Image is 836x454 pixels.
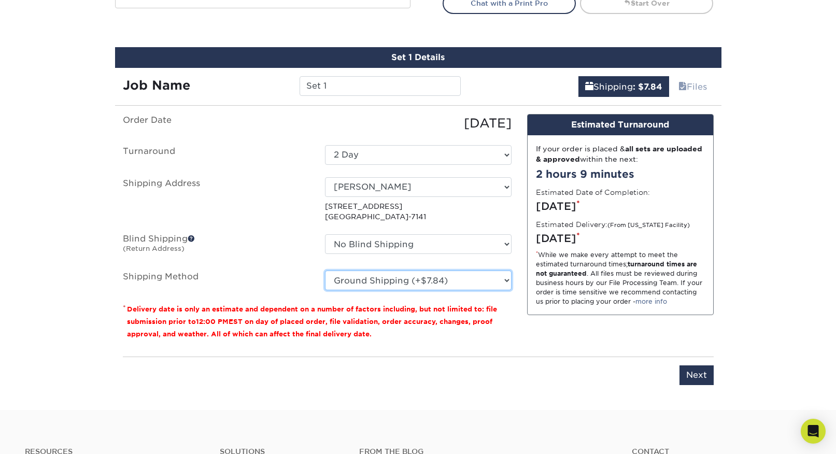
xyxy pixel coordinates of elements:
[123,245,185,252] small: (Return Address)
[115,47,721,68] div: Set 1 Details
[633,82,662,92] b: : $7.84
[536,198,705,214] div: [DATE]
[672,76,714,97] a: Files
[196,318,229,325] span: 12:00 PM
[635,297,667,305] a: more info
[317,114,519,133] div: [DATE]
[115,145,317,165] label: Turnaround
[536,250,705,306] div: While we make every attempt to meet the estimated turnaround times; . All files must be reviewed ...
[115,234,317,258] label: Blind Shipping
[300,76,461,96] input: Enter a job name
[536,219,690,230] label: Estimated Delivery:
[123,78,190,93] strong: Job Name
[115,177,317,222] label: Shipping Address
[528,115,713,135] div: Estimated Turnaround
[536,166,705,182] div: 2 hours 9 minutes
[536,187,650,197] label: Estimated Date of Completion:
[585,82,593,92] span: shipping
[325,201,512,222] p: [STREET_ADDRESS] [GEOGRAPHIC_DATA]-7141
[127,305,497,338] small: Delivery date is only an estimate and dependent on a number of factors including, but not limited...
[801,419,826,444] div: Open Intercom Messenger
[536,231,705,246] div: [DATE]
[115,114,317,133] label: Order Date
[607,222,690,229] small: (From [US_STATE] Facility)
[536,144,705,165] div: If your order is placed & within the next:
[679,365,714,385] input: Next
[678,82,687,92] span: files
[115,271,317,290] label: Shipping Method
[578,76,669,97] a: Shipping: $7.84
